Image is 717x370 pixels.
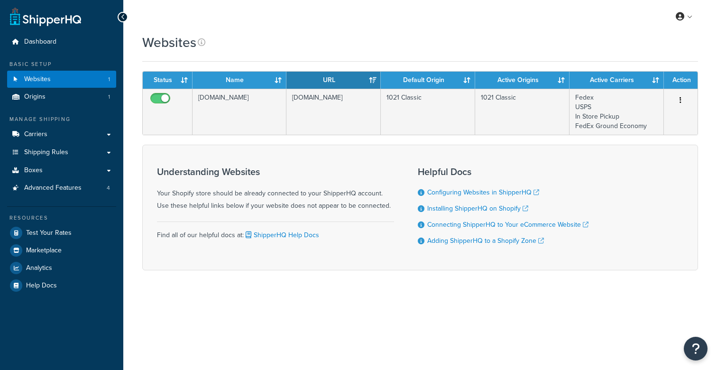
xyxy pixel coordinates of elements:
div: Basic Setup [7,60,116,68]
td: Fedex USPS In Store Pickup FedEx Ground Economy [570,89,664,135]
a: Help Docs [7,277,116,294]
a: Configuring Websites in ShipperHQ [427,187,539,197]
li: Origins [7,88,116,106]
th: Action [664,72,698,89]
div: Find all of our helpful docs at: [157,222,394,241]
li: Websites [7,71,116,88]
span: Marketplace [26,247,62,255]
span: Origins [24,93,46,101]
th: Status: activate to sort column ascending [143,72,193,89]
span: Advanced Features [24,184,82,192]
span: Boxes [24,166,43,175]
span: 4 [107,184,110,192]
h1: Websites [142,33,196,52]
span: Websites [24,75,51,83]
a: Websites 1 [7,71,116,88]
a: Analytics [7,259,116,277]
span: Shipping Rules [24,148,68,157]
td: [DOMAIN_NAME] [286,89,381,135]
a: Carriers [7,126,116,143]
a: Shipping Rules [7,144,116,161]
th: URL: activate to sort column ascending [286,72,381,89]
td: 1021 Classic [475,89,570,135]
a: Boxes [7,162,116,179]
h3: Understanding Websites [157,166,394,177]
li: Advanced Features [7,179,116,197]
a: Adding ShipperHQ to a Shopify Zone [427,236,544,246]
span: Help Docs [26,282,57,290]
span: Test Your Rates [26,229,72,237]
a: ShipperHQ Home [10,7,81,26]
span: 1 [108,75,110,83]
a: Marketplace [7,242,116,259]
a: Connecting ShipperHQ to Your eCommerce Website [427,220,588,230]
td: 1021 Classic [381,89,475,135]
span: Carriers [24,130,47,139]
a: ShipperHQ Help Docs [244,230,319,240]
th: Active Origins: activate to sort column ascending [475,72,570,89]
button: Open Resource Center [684,337,708,361]
h3: Helpful Docs [418,166,588,177]
span: Dashboard [24,38,56,46]
span: 1 [108,93,110,101]
td: [DOMAIN_NAME] [193,89,287,135]
a: Test Your Rates [7,224,116,241]
th: Name: activate to sort column ascending [193,72,287,89]
span: Analytics [26,264,52,272]
a: Installing ShipperHQ on Shopify [427,203,528,213]
a: Origins 1 [7,88,116,106]
div: Manage Shipping [7,115,116,123]
div: Resources [7,214,116,222]
th: Default Origin: activate to sort column ascending [381,72,475,89]
a: Dashboard [7,33,116,51]
th: Active Carriers: activate to sort column ascending [570,72,664,89]
div: Your Shopify store should be already connected to your ShipperHQ account. Use these helpful links... [157,166,394,212]
a: Advanced Features 4 [7,179,116,197]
